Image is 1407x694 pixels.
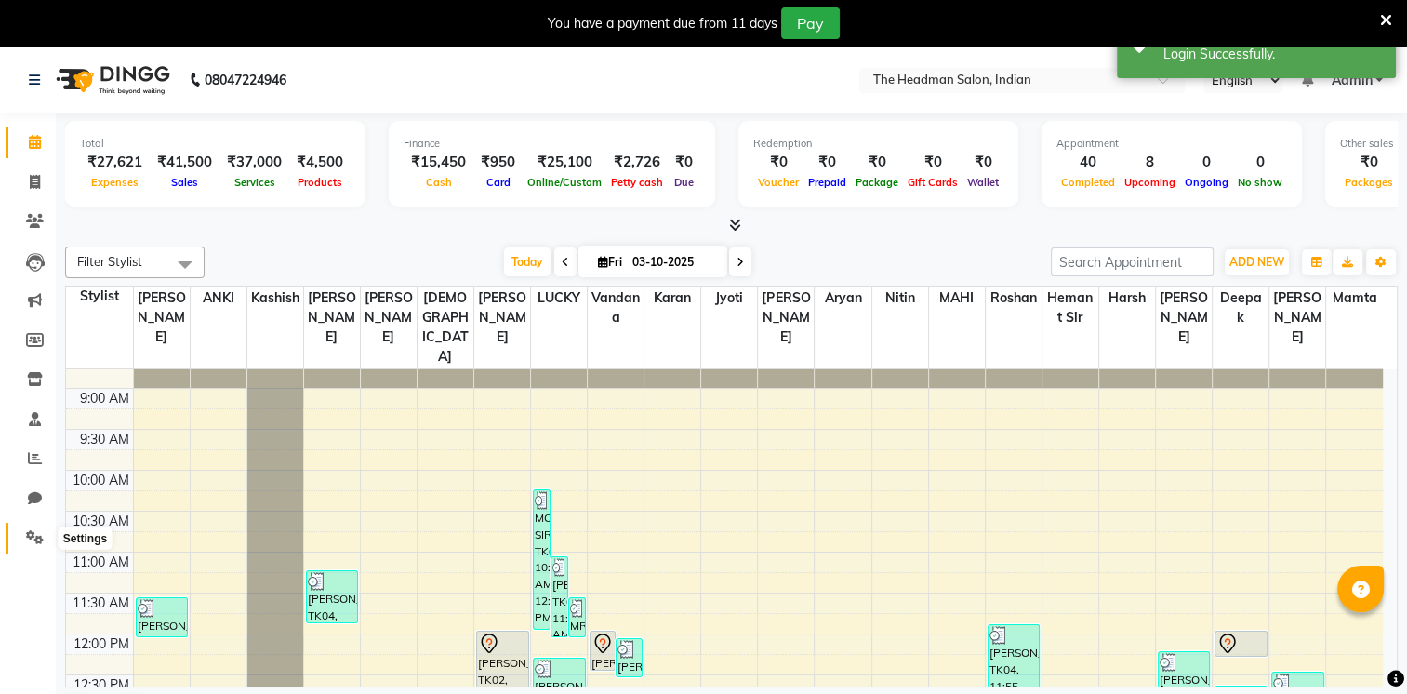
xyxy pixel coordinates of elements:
span: Mamta [1326,287,1383,310]
input: 2025-10-03 [627,248,720,276]
span: MAHI [929,287,985,310]
div: ₹41,500 [150,152,219,173]
span: Nitin [872,287,928,310]
div: [PERSON_NAME], TK03, 12:00 PM-12:20 PM, Hair – [DEMOGRAPHIC_DATA] - Child Hair Cut [1215,632,1267,656]
div: ₹27,621 [80,152,150,173]
div: [PERSON_NAME], TK06, 11:35 AM-12:05 PM, Hair – [DEMOGRAPHIC_DATA] - Hair Cut [137,598,188,636]
span: Services [230,176,280,189]
span: No show [1233,176,1287,189]
span: [DEMOGRAPHIC_DATA] [418,287,473,368]
div: [PERSON_NAME], TK06, 12:05 PM-12:35 PM, Threading - Eyebrows [617,639,641,676]
div: ₹37,000 [219,152,289,173]
span: Admin [1331,71,1372,90]
span: [PERSON_NAME] [1269,287,1325,349]
div: ₹950 [473,152,523,173]
span: Completed [1056,176,1120,189]
div: ₹25,100 [523,152,606,173]
span: Ongoing [1180,176,1233,189]
div: 8 [1120,152,1180,173]
span: Expenses [86,176,143,189]
span: ADD NEW [1229,255,1284,269]
span: Voucher [753,176,803,189]
div: 12:00 PM [70,634,133,654]
span: Products [293,176,347,189]
div: 11:30 AM [69,594,133,613]
div: [PERSON_NAME], TK04, 11:15 AM-11:55 AM, Hair – [DEMOGRAPHIC_DATA] - Hair Cut [307,571,358,622]
span: Sales [166,176,203,189]
span: Wallet [962,176,1003,189]
div: ₹0 [851,152,903,173]
span: Cash [421,176,457,189]
div: 9:00 AM [76,389,133,408]
span: Today [504,247,551,276]
span: Prepaid [803,176,851,189]
span: Vandana [588,287,644,329]
span: Petty cash [606,176,668,189]
div: ₹0 [962,152,1003,173]
span: Karan [644,287,700,310]
span: Package [851,176,903,189]
button: ADD NEW [1225,249,1289,275]
span: harsh [1099,287,1155,310]
div: ₹4,500 [289,152,351,173]
span: [PERSON_NAME] [361,287,417,349]
span: Card [482,176,515,189]
div: MOHIT SIR, TK05, 10:15 AM-12:00 PM, Hair – [DEMOGRAPHIC_DATA] - Hair Cut,Skin / Clean Up - Clean ... [534,490,550,629]
span: [PERSON_NAME] [304,287,360,349]
b: 08047224946 [205,54,286,106]
span: kashish [247,287,303,310]
div: 10:30 AM [69,512,133,531]
div: You have a payment due from 11 days [548,14,777,33]
span: [PERSON_NAME] [134,287,190,349]
img: logo [47,54,175,106]
div: Login Successfully. [1163,45,1382,64]
div: ₹0 [803,152,851,173]
span: Gift Cards [903,176,962,189]
div: Finance [404,136,700,152]
span: Packages [1340,176,1398,189]
div: ₹15,450 [404,152,473,173]
div: 9:30 AM [76,430,133,449]
span: roshan [986,287,1042,310]
div: ₹0 [903,152,962,173]
div: 11:00 AM [69,553,133,572]
span: hemant sir [1042,287,1098,329]
div: 0 [1233,152,1287,173]
span: Fri [593,255,627,269]
button: Pay [781,7,840,39]
div: Redemption [753,136,1003,152]
div: ₹2,726 [606,152,668,173]
span: deepak [1213,287,1268,329]
span: [PERSON_NAME] [1156,287,1212,349]
div: 0 [1180,152,1233,173]
div: 10:00 AM [69,471,133,490]
div: ₹0 [668,152,700,173]
div: [PERSON_NAME], TK03, 12:00 PM-12:30 PM, Threading - Eyebrows [591,632,615,670]
div: Total [80,136,351,152]
span: Due [670,176,698,189]
span: aryan [815,287,870,310]
div: Settings [59,527,112,550]
span: Filter Stylist [77,254,142,269]
div: Stylist [66,287,133,306]
span: Upcoming [1120,176,1180,189]
div: 40 [1056,152,1120,173]
span: LUCKY [531,287,587,310]
span: Jyoti [701,287,757,310]
span: [PERSON_NAME] [474,287,530,349]
span: Online/Custom [523,176,606,189]
div: ₹0 [753,152,803,173]
div: [PERSON_NAME], TK08, 11:05 AM-12:05 PM, Hair – [DEMOGRAPHIC_DATA] - Hair Cut,S-SHAVE/[PERSON_NAME... [551,557,567,636]
input: Search Appointment [1051,247,1214,276]
span: [PERSON_NAME] [758,287,814,349]
span: ANKI [191,287,246,310]
div: MR. WALKINN CLIENT, TK07, 11:35 AM-12:05 PM, S-SHAVE/[PERSON_NAME] (M) [569,598,585,636]
div: ₹0 [1340,152,1398,173]
div: Appointment [1056,136,1287,152]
